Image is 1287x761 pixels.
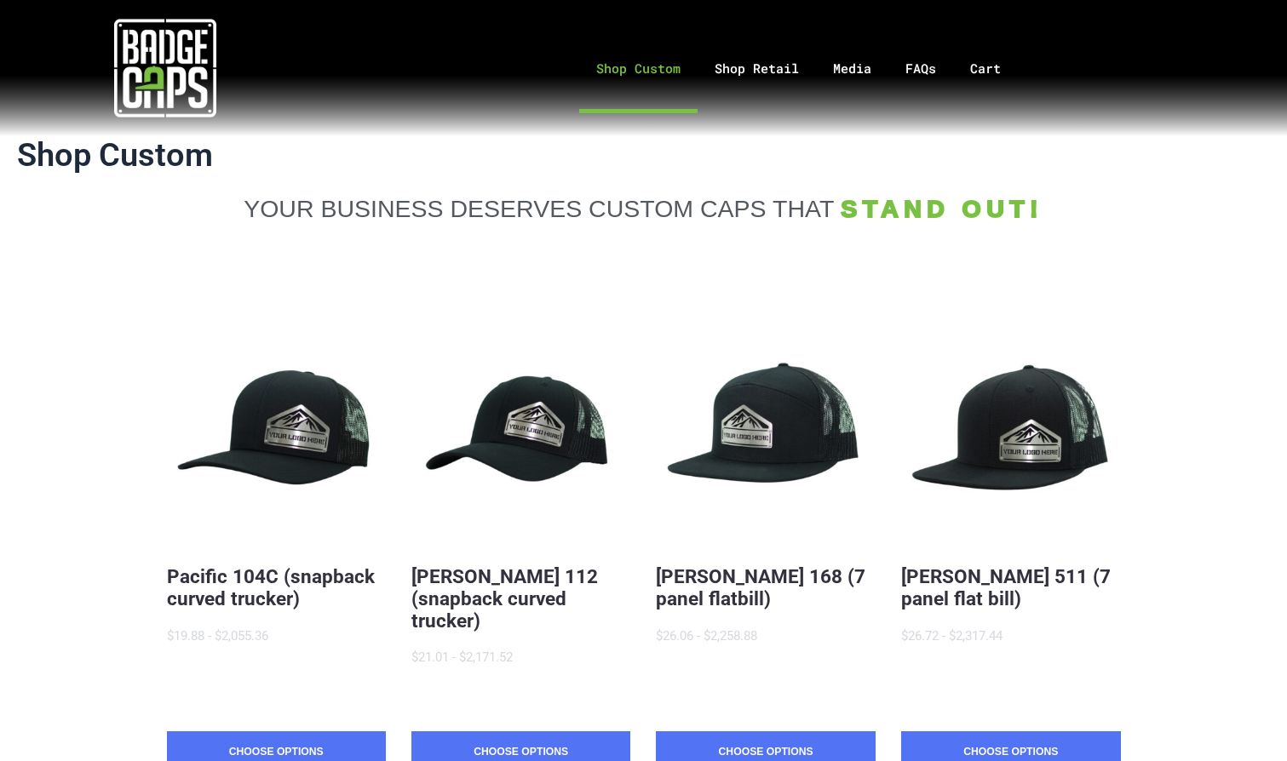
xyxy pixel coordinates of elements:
button: BadgeCaps - Richardson 112 [411,325,630,544]
button: BadgeCaps - Richardson 168 [656,325,875,544]
span: $19.88 - $2,055.36 [167,628,268,644]
span: $21.01 - $2,171.52 [411,649,513,665]
a: Shop Retail [698,24,816,113]
a: YOUR BUSINESS DESERVES CUSTOM CAPS THAT STAND OUT! [167,194,1121,223]
a: [PERSON_NAME] 511 (7 panel flat bill) [901,565,1111,609]
a: FAQs [888,24,953,113]
a: [PERSON_NAME] 168 (7 panel flatbill) [656,565,865,609]
nav: Menu [330,24,1287,113]
button: BadgeCaps - Pacific 104C [167,325,386,544]
span: $26.06 - $2,258.88 [656,628,757,644]
button: BadgeCaps - Richardson 511 [901,325,1120,544]
a: [PERSON_NAME] 112 (snapback curved trucker) [411,565,598,632]
span: STAND OUT! [841,195,1043,222]
a: Pacific 104C (snapback curved trucker) [167,565,375,609]
h1: Shop Custom [17,136,1270,175]
a: Cart [953,24,1039,113]
span: $26.72 - $2,317.44 [901,628,1003,644]
span: YOUR BUSINESS DESERVES CUSTOM CAPS THAT [244,195,834,222]
img: badgecaps white logo with green acccent [114,17,216,119]
a: Shop Custom [579,24,698,113]
a: Media [816,24,888,113]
